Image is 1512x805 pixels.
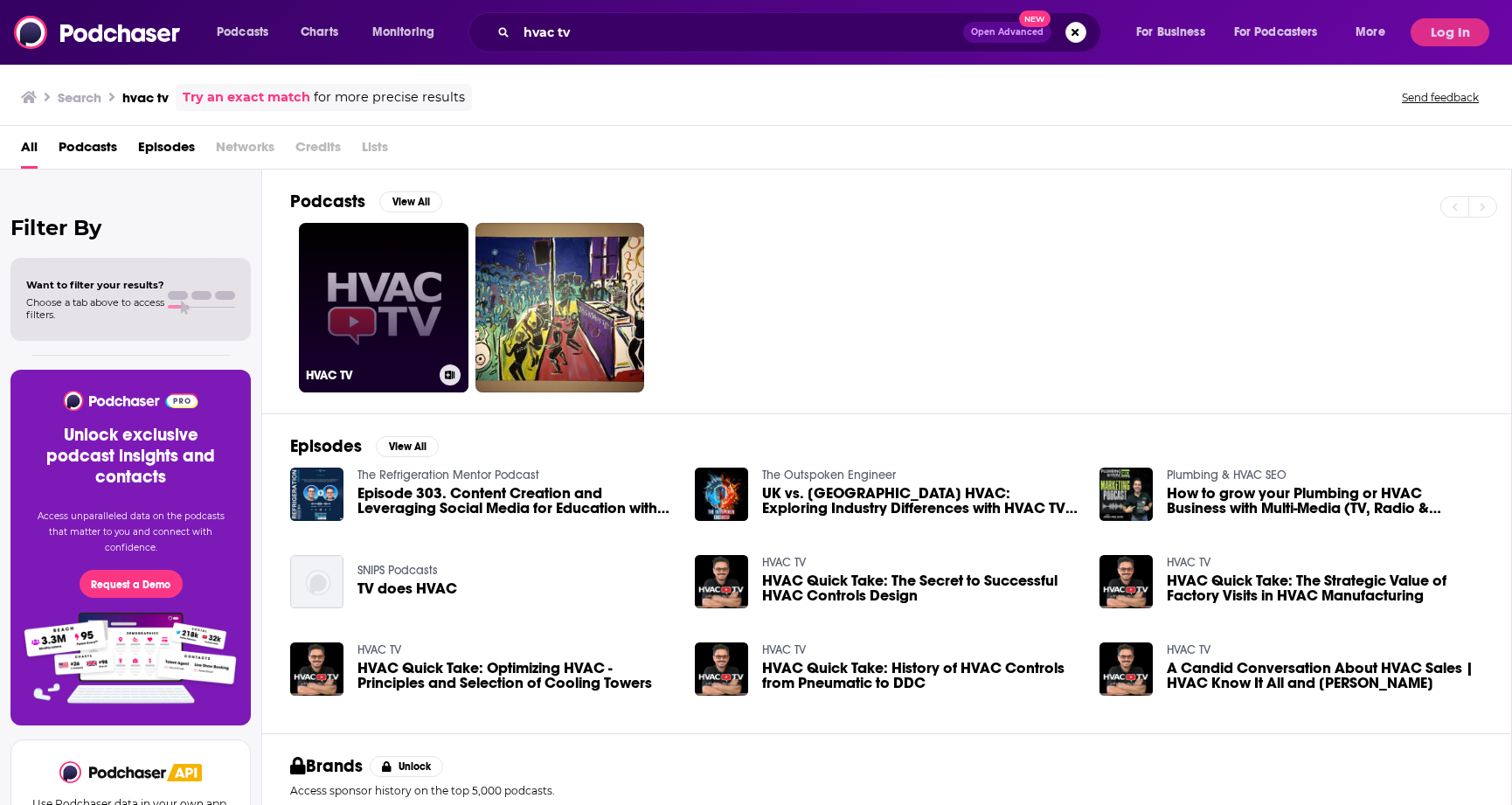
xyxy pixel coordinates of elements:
a: PodcastsView All [290,191,442,212]
a: All [21,133,38,169]
span: Choose a tab above to access filters. [26,296,164,321]
h3: Search [58,89,101,106]
button: View All [376,436,439,457]
a: How to grow your Plumbing or HVAC Business with Multi-Media (TV, Radio & Broadcast) [1167,486,1483,516]
button: open menu [1124,18,1227,46]
span: Podcasts [217,20,268,45]
a: HVAC TV [1167,555,1210,570]
span: For Podcasters [1234,20,1318,45]
img: A Candid Conversation About HVAC Sales | HVAC Know It All and Tony Mormino [1099,642,1153,696]
img: Pro Features [18,612,243,704]
a: A Candid Conversation About HVAC Sales | HVAC Know It All and Tony Mormino [1167,661,1483,690]
a: HVAC TV [762,555,806,570]
span: Episode 303. Content Creation and Leveraging Social Media for Education with [PERSON_NAME] of HVA... [357,486,674,516]
a: Plumbing & HVAC SEO [1167,468,1287,482]
img: Podchaser API banner [167,764,202,781]
img: UK vs. USA HVAC: Exploring Industry Differences with HVAC TV | Podcast S4E2 [695,468,748,521]
span: Monitoring [372,20,434,45]
p: Access unparalleled data on the podcasts that matter to you and connect with confidence. [31,509,230,556]
div: Search podcasts, credits, & more... [485,12,1118,52]
a: HVAC TV [357,642,401,657]
h2: Podcasts [290,191,365,212]
button: View All [379,191,442,212]
span: For Business [1136,20,1205,45]
button: open menu [360,18,457,46]
button: open menu [205,18,291,46]
button: Unlock [370,756,444,777]
a: The Outspoken Engineer [762,468,896,482]
span: New [1019,10,1051,27]
img: Podchaser - Follow, Share and Rate Podcasts [14,16,182,49]
a: Episodes [138,133,195,169]
a: TV does HVAC [357,581,457,596]
a: SNIPS Podcasts [357,563,438,578]
img: Podchaser - Follow, Share and Rate Podcasts [59,761,168,783]
a: Podcasts [59,133,117,169]
img: Podchaser - Follow, Share and Rate Podcasts [62,391,199,411]
h3: hvac tv [122,89,169,106]
img: TV does HVAC [290,555,343,608]
span: Want to filter your results? [26,279,164,291]
h3: Unlock exclusive podcast insights and contacts [31,425,230,488]
a: HVAC Quick Take: Optimizing HVAC - Principles and Selection of Cooling Towers [357,661,674,690]
img: How to grow your Plumbing or HVAC Business with Multi-Media (TV, Radio & Broadcast) [1099,468,1153,521]
img: Episode 303. Content Creation and Leveraging Social Media for Education with Tony Mormino of HVAC TV [290,468,343,521]
button: open menu [1223,18,1343,46]
a: The Refrigeration Mentor Podcast [357,468,539,482]
h2: Brands [290,755,363,777]
a: HVAC Quick Take: The Strategic Value of Factory Visits in HVAC Manufacturing [1167,573,1483,603]
a: HVAC TV [299,223,468,392]
span: UK vs. [GEOGRAPHIC_DATA] HVAC: Exploring Industry Differences with HVAC TV | Podcast S4E2 [762,486,1079,516]
button: Log In [1411,18,1489,46]
span: Credits [295,133,341,169]
a: Episode 303. Content Creation and Leveraging Social Media for Education with Tony Mormino of HVAC TV [357,486,674,516]
span: Networks [216,133,274,169]
span: Lists [362,133,388,169]
span: Charts [301,20,338,45]
img: HVAC Quick Take: The Strategic Value of Factory Visits in HVAC Manufacturing [1099,555,1153,608]
span: Open Advanced [971,28,1044,37]
button: Send feedback [1397,90,1484,105]
h2: Episodes [290,435,362,457]
span: for more precise results [314,87,465,108]
button: Open AdvancedNew [963,22,1051,43]
h2: Filter By [10,215,251,240]
a: HVAC Quick Take: History of HVAC Controls from Pneumatic to DDC [762,661,1079,690]
button: Request a Demo [80,570,183,598]
input: Search podcasts, credits, & more... [517,18,963,46]
img: HVAC Quick Take: History of HVAC Controls from Pneumatic to DDC [695,642,748,696]
a: Charts [289,18,349,46]
a: HVAC TV [762,642,806,657]
img: HVAC Quick Take: The Secret to Successful HVAC Controls Design [695,555,748,608]
a: Try an exact match [183,87,310,108]
img: HVAC Quick Take: Optimizing HVAC - Principles and Selection of Cooling Towers [290,642,343,696]
span: A Candid Conversation About HVAC Sales | HVAC Know It All and [PERSON_NAME] [1167,661,1483,690]
a: HVAC TV [1167,642,1210,657]
a: EpisodesView All [290,435,439,457]
p: Access sponsor history on the top 5,000 podcasts. [290,784,1483,797]
a: HVAC Quick Take: The Secret to Successful HVAC Controls Design [762,573,1079,603]
a: UK vs. USA HVAC: Exploring Industry Differences with HVAC TV | Podcast S4E2 [762,486,1079,516]
h3: HVAC TV [306,368,433,383]
button: open menu [1343,18,1407,46]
